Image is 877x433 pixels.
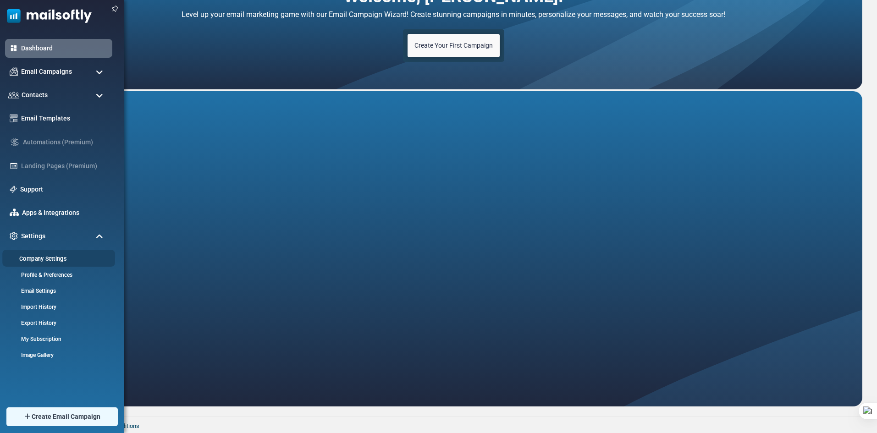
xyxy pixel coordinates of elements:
a: My Subscription [5,335,110,343]
a: Dashboard [21,44,108,53]
span: Email Campaigns [21,67,72,77]
img: settings-icon.svg [10,232,18,240]
a: Company Settings [2,254,112,263]
img: campaigns-icon.png [10,67,18,76]
a: Export History [5,319,110,327]
a: Image Gallery [5,351,110,359]
h4: Level up your email marketing game with our Email Campaign Wizard! Create stunning campaigns in m... [100,8,807,21]
span: Contacts [22,90,48,100]
img: workflow.svg [10,137,20,148]
footer: 2025 [30,417,877,433]
a: Apps & Integrations [22,208,108,218]
iframe: Customer Support AI Agent [44,91,862,406]
img: contacts-icon.svg [8,92,19,98]
span: Create Your First Campaign [414,42,493,49]
a: Profile & Preferences [5,271,110,279]
a: Import History [5,303,110,311]
a: Support [20,185,108,194]
img: support-icon.svg [10,186,17,193]
a: Email Templates [21,114,108,123]
img: dashboard-icon-active.svg [10,44,18,52]
a: Email Settings [5,287,110,295]
img: email-templates-icon.svg [10,114,18,122]
img: landing_pages.svg [10,162,18,170]
span: Create Email Campaign [32,412,100,422]
span: Settings [21,231,45,241]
